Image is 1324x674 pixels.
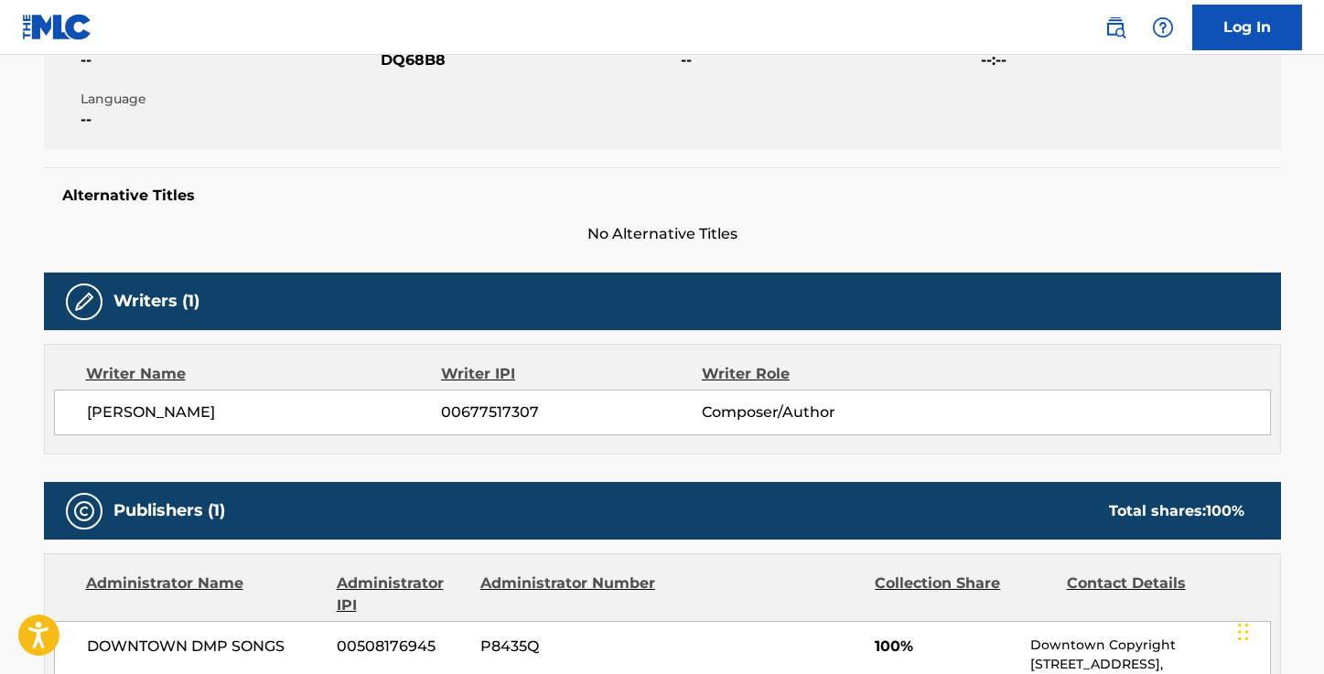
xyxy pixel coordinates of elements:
h5: Publishers (1) [113,500,225,521]
div: Administrator Name [86,572,323,616]
iframe: Chat Widget [1233,586,1324,674]
span: 100% [875,636,1017,658]
img: search [1104,16,1126,38]
img: help [1152,16,1174,38]
span: -- [81,49,376,71]
div: Writer IPI [441,363,702,385]
span: DQ68B8 [381,49,676,71]
span: P8435Q [480,636,658,658]
span: 00677517307 [441,401,701,423]
div: Administrator Number [480,572,658,616]
div: Help [1145,9,1181,46]
img: Publishers [73,500,95,522]
span: -- [681,49,976,71]
span: Composer/Author [702,401,939,423]
div: Contact Details [1067,572,1244,616]
img: MLC Logo [22,14,92,40]
span: DOWNTOWN DMP SONGS [87,636,324,658]
span: Language [81,90,376,109]
div: Writer Name [86,363,442,385]
img: Writers [73,291,95,313]
span: [PERSON_NAME] [87,401,442,423]
div: Collection Share [875,572,1052,616]
p: Downtown Copyright [1030,636,1269,655]
h5: Writers (1) [113,291,199,312]
div: Total shares: [1109,500,1244,522]
p: [STREET_ADDRESS], [1030,655,1269,674]
span: -- [81,109,376,131]
span: 100 % [1206,502,1244,519]
span: No Alternative Titles [44,223,1281,245]
span: --:-- [981,49,1276,71]
div: Writer Role [702,363,939,385]
a: Log In [1192,5,1302,50]
span: 00508176945 [337,636,467,658]
div: Administrator IPI [337,572,467,616]
a: Public Search [1097,9,1134,46]
div: Drag [1238,604,1249,659]
h5: Alternative Titles [62,187,1263,205]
